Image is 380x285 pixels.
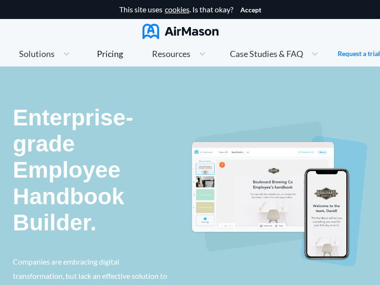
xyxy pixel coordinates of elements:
img: handbook intro [190,121,367,266]
p: Enterprise-grade Employee Handbook Builder. [13,104,167,236]
a: cookies [165,5,190,14]
a: Pricing [97,45,123,62]
a: Request a trial [338,49,380,58]
span: Case Studies & FAQ [230,49,303,58]
img: AirMason Logo [142,24,218,39]
span: Resources [152,49,190,58]
span: Solutions [19,49,55,58]
button: Accept cookies [240,6,261,14]
div: Pricing [97,49,123,58]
